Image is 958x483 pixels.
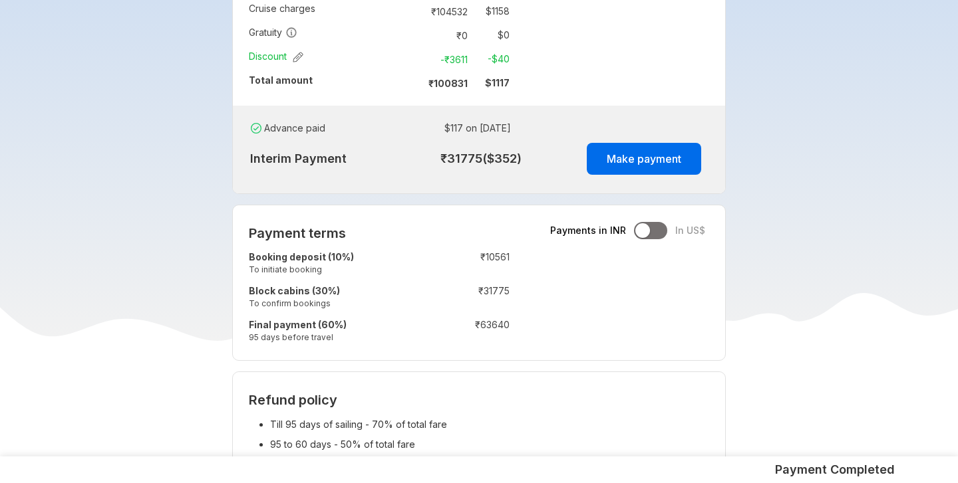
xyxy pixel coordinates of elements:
li: 95 to 60 days - 50% of total fare [270,435,710,454]
td: Interim Payment [243,140,399,177]
h2: Payment terms [249,225,510,241]
strong: Booking deposit (10%) [249,251,354,262]
td: ₹ 104532 [417,2,473,21]
td: ₹ 0 [417,26,473,45]
td: $ 0 [473,26,510,45]
span: Gratuity [249,26,297,39]
td: $ 117 on [DATE] [389,119,511,138]
td: ₹ 10561 [430,248,510,282]
li: 60 to 30 days - 25% of total fare [270,454,710,474]
td: ₹ 63640 [430,316,510,349]
td: : [385,116,389,140]
td: -₹ 3611 [417,50,473,68]
li: Till 95 days of sailing - 70% of total fare [270,415,710,435]
strong: $ 1117 [485,77,510,88]
td: : [424,282,430,316]
span: Discount [249,50,303,63]
small: 95 days before travel [249,332,424,343]
h5: Payment Completed [775,462,895,478]
span: Payments in INR [550,224,626,237]
strong: Final payment (60%) [249,319,347,330]
td: ₹ 31775 [430,282,510,316]
button: Make payment [587,143,701,175]
td: : [424,248,430,282]
small: To confirm bookings [249,298,424,309]
td: $ 1158 [473,2,510,21]
strong: ₹ 100831 [428,78,468,89]
td: Advance paid [248,116,385,140]
h2: Refund policy [249,392,710,408]
span: In US$ [675,224,705,237]
td: : [411,23,417,47]
small: To initiate booking [249,264,424,275]
td: : [411,47,417,71]
strong: Block cabins (30%) [249,285,340,296]
td: : [424,316,430,349]
strong: Total amount [249,74,313,86]
td: -$ 40 [473,50,510,68]
td: ₹ 31775 ($ 352 ) [399,140,535,177]
td: : [411,71,417,95]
